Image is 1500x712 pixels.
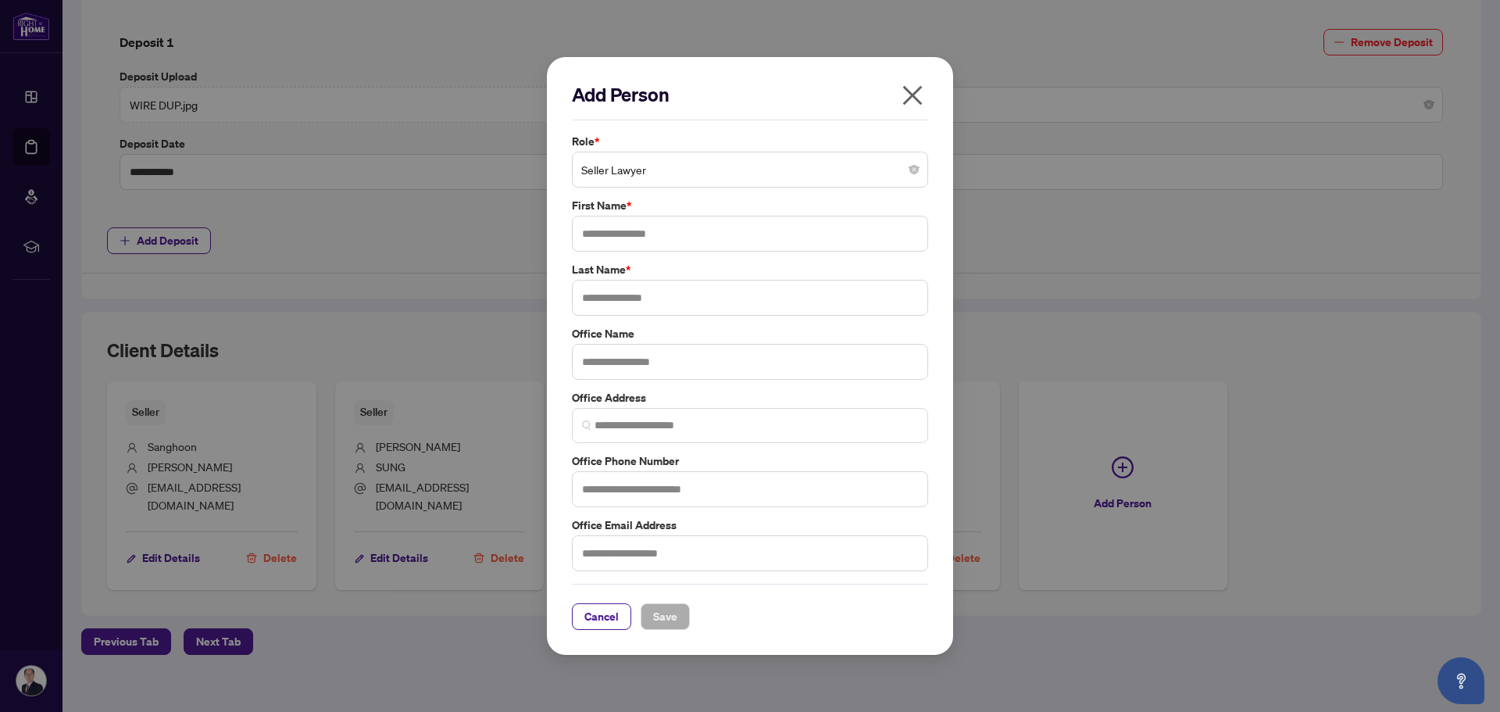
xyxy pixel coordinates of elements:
label: Office Name [572,325,928,342]
label: Office Email Address [572,517,928,534]
button: Cancel [572,603,631,630]
span: Seller Lawyer [581,155,919,184]
span: close [900,83,925,108]
span: Cancel [584,604,619,629]
span: close-circle [909,165,919,174]
button: Open asap [1437,657,1484,704]
label: Office Phone Number [572,453,928,470]
img: search_icon [582,420,591,430]
label: Last Name [572,261,928,278]
h2: Add Person [572,82,928,107]
label: Role [572,133,928,150]
label: First Name [572,197,928,214]
button: Save [641,603,690,630]
label: Office Address [572,389,928,406]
